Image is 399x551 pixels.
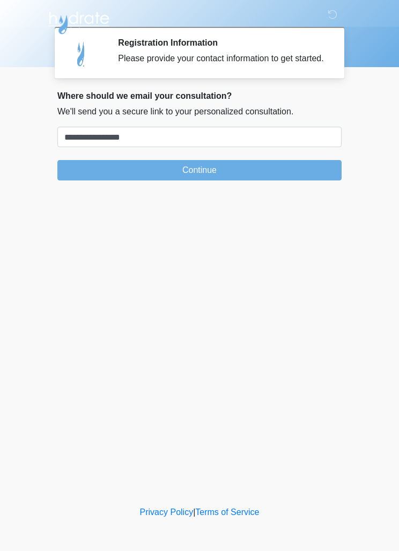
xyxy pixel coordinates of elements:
div: Please provide your contact information to get started. [118,52,326,65]
img: Hydrate IV Bar - Scottsdale Logo [47,8,111,35]
button: Continue [57,160,342,180]
p: We'll send you a secure link to your personalized consultation. [57,105,342,118]
a: Privacy Policy [140,508,194,517]
a: | [193,508,195,517]
img: Agent Avatar [65,38,98,70]
h2: Where should we email your consultation? [57,91,342,101]
a: Terms of Service [195,508,259,517]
